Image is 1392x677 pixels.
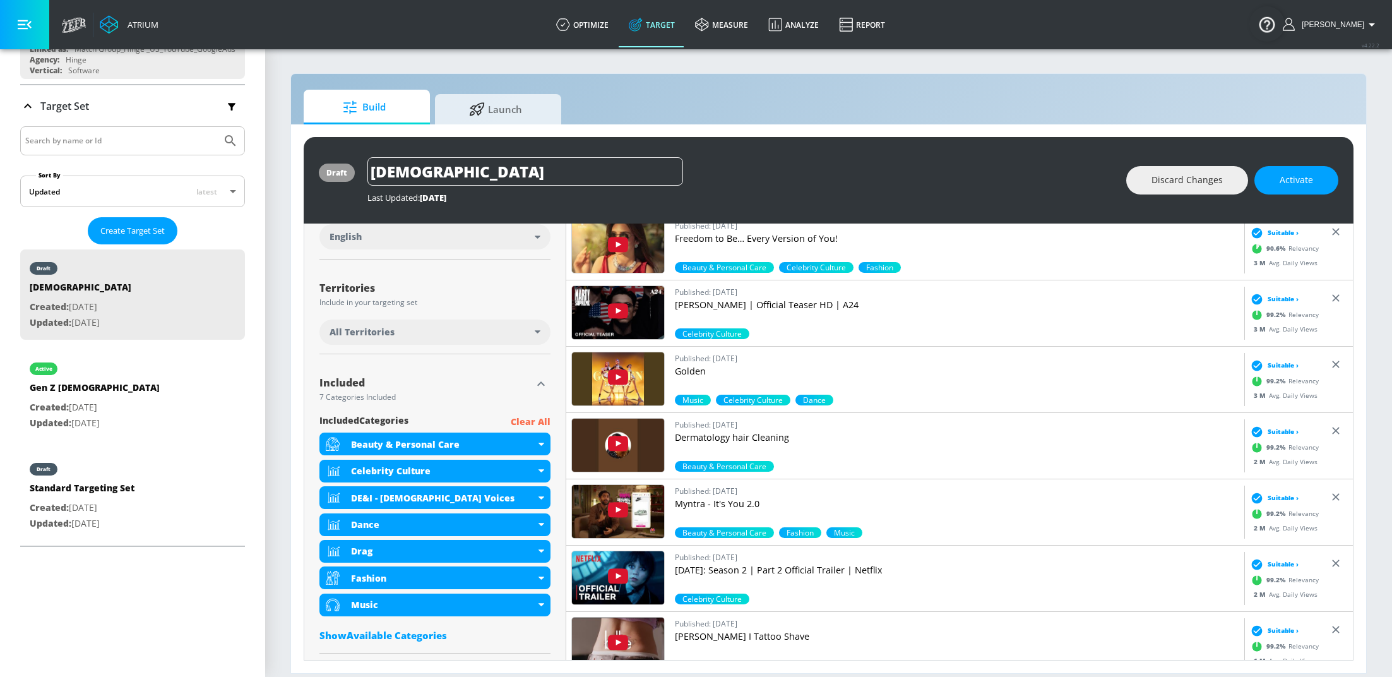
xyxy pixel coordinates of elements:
[572,551,664,604] img: ueCc-AYUMRs
[675,352,1239,395] a: Published: [DATE]Golden
[1249,6,1285,42] button: Open Resource Center
[30,517,71,529] span: Updated:
[88,217,177,244] button: Create Target Set
[675,219,1239,262] a: Published: [DATE]Freedom to Be… Every Version of You!
[20,450,245,541] div: draftStandard Targeting SetCreated:[DATE]Updated:[DATE]
[675,551,1239,594] a: Published: [DATE][DATE]: Season 2 | Part 2 Official Trailer | Netflix
[122,19,158,30] div: Atrium
[319,414,408,430] span: included Categories
[572,419,664,472] img: KsdSfUPrHRc
[1267,244,1289,253] span: 90.6 %
[319,486,550,509] div: DE&I - [DEMOGRAPHIC_DATA] Voices
[826,527,862,538] span: Music
[675,594,749,604] span: Celebrity Culture
[100,15,158,34] a: Atrium
[675,232,1239,245] p: Freedom to Be… Every Version of You!
[30,315,131,331] p: [DATE]
[36,171,63,179] label: Sort By
[716,395,790,405] div: 70.3%
[20,85,245,127] div: Target Set
[572,618,664,671] img: cpBNJUCYUCI
[795,395,833,405] span: Dance
[30,316,71,328] span: Updated:
[1248,426,1299,438] div: Suitable ›
[675,395,711,405] span: Music
[1248,359,1299,372] div: Suitable ›
[1254,590,1270,599] span: 2 M
[1248,637,1319,656] div: Relevancy
[572,286,664,339] img: PI6-qKhzTt8
[1254,391,1270,400] span: 3 M
[330,326,395,338] span: All Territories
[675,498,1239,510] p: Myntra - It's You 2.0
[779,527,821,538] span: Fashion
[30,401,69,413] span: Created:
[100,224,165,238] span: Create Target Set
[1283,17,1379,32] button: [PERSON_NAME]
[779,262,854,273] div: 70.3%
[675,285,1239,299] p: Published: [DATE]
[859,262,901,273] div: 70.3%
[675,219,1239,232] p: Published: [DATE]
[351,545,535,557] div: Drag
[675,461,774,472] div: 99.2%
[675,395,711,405] div: 99.2%
[675,461,774,472] span: Beauty & Personal Care
[546,2,619,47] a: optimize
[675,551,1239,564] p: Published: [DATE]
[20,244,245,546] nav: list of Target Set
[319,224,550,249] div: English
[1268,560,1299,569] span: Suitable ›
[319,540,550,563] div: Drag
[30,500,134,516] p: [DATE]
[319,433,550,455] div: Beauty & Personal Care
[1267,310,1289,320] span: 99.2 %
[1254,166,1338,195] button: Activate
[675,418,1239,461] a: Published: [DATE]Dermatology hair Cleaning
[420,192,446,203] span: [DATE]
[675,617,1239,630] p: Published: [DATE]
[572,485,664,538] img: AgrD0MW0x08
[675,328,749,339] span: Celebrity Culture
[1248,571,1319,590] div: Relevancy
[1362,42,1379,49] span: v 4.22.2
[40,99,89,113] p: Target Set
[795,395,833,405] div: 50.0%
[30,54,59,65] div: Agency:
[1268,493,1299,503] span: Suitable ›
[1248,258,1318,268] div: Avg. Daily Views
[1126,166,1248,195] button: Discard Changes
[30,65,62,76] div: Vertical:
[675,594,749,604] div: 99.2%
[30,301,69,313] span: Created:
[25,133,217,149] input: Search by name or Id
[675,262,774,273] div: 90.6%
[675,617,1239,660] a: Published: [DATE][PERSON_NAME] I Tattoo Shave
[35,366,52,372] div: active
[758,2,829,47] a: Analyze
[675,564,1239,577] p: [DATE]: Season 2 | Part 2 Official Trailer | Netflix
[859,262,901,273] span: Fashion
[30,501,69,513] span: Created:
[826,527,862,538] div: 50.0%
[30,400,160,416] p: [DATE]
[1268,626,1299,635] span: Suitable ›
[511,414,550,430] p: Clear All
[20,249,245,340] div: draft[DEMOGRAPHIC_DATA]Created:[DATE]Updated:[DATE]
[675,431,1239,444] p: Dermatology hair Cleaning
[572,220,664,273] img: RJb3Mg2ET2w
[675,630,1239,643] p: [PERSON_NAME] I Tattoo Shave
[1268,361,1299,370] span: Suitable ›
[319,566,550,589] div: Fashion
[1248,438,1319,457] div: Relevancy
[30,299,131,315] p: [DATE]
[37,265,51,272] div: draft
[1151,172,1223,188] span: Discard Changes
[675,418,1239,431] p: Published: [DATE]
[316,92,412,123] span: Build
[1280,172,1313,188] span: Activate
[351,465,535,477] div: Celebrity Culture
[367,192,1114,203] div: Last Updated:
[351,518,535,530] div: Dance
[351,572,535,584] div: Fashion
